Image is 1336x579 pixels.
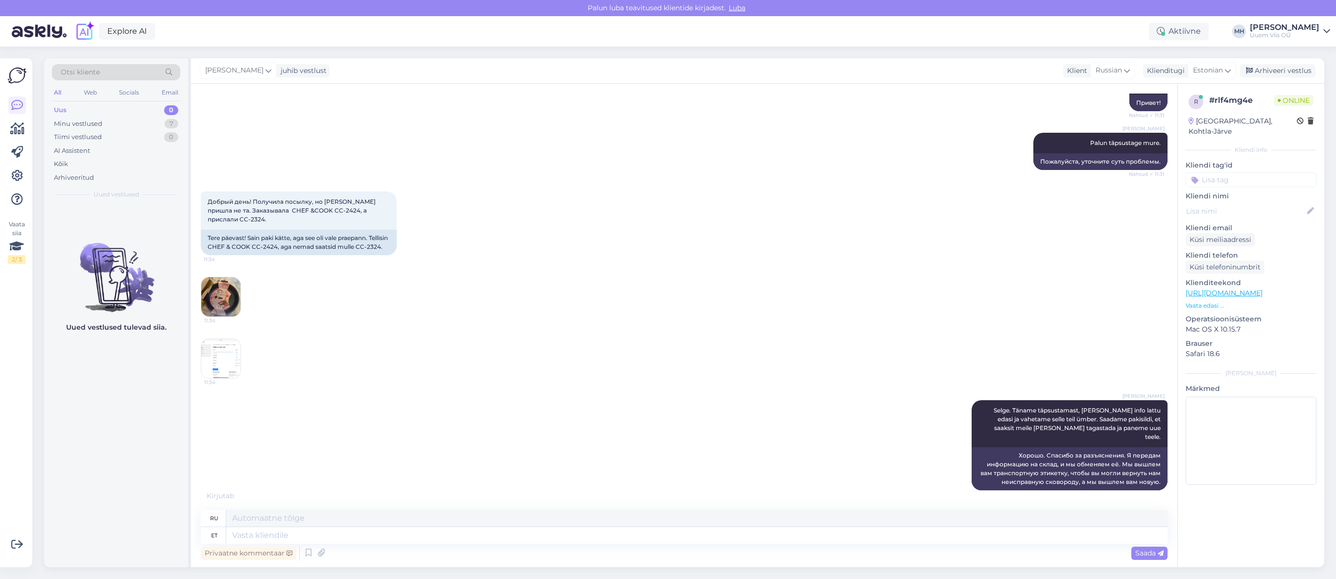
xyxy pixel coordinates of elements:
[1186,261,1264,274] div: Küsi telefoninumbrit
[1186,206,1305,217] input: Lisa nimi
[1186,145,1316,154] div: Kliendi info
[277,66,327,76] div: juhib vestlust
[1186,289,1263,297] a: [URL][DOMAIN_NAME]
[726,3,748,12] span: Luba
[204,379,241,386] span: 11:34
[1186,384,1316,394] p: Märkmed
[8,255,25,264] div: 2 / 3
[1189,116,1297,137] div: [GEOGRAPHIC_DATA], Kohtla-Järve
[204,256,240,263] span: 11:34
[201,277,240,316] img: Attachment
[972,447,1168,490] div: Хорошо. Спасибо за разъяснения. Я передам информацию на склад, и мы обменяем её. Мы вышлем вам тр...
[1186,369,1316,378] div: [PERSON_NAME]
[1186,349,1316,359] p: Safari 18.6
[82,86,99,99] div: Web
[99,23,155,40] a: Explore AI
[210,510,218,527] div: ru
[201,230,397,255] div: Tere päevast! Sain paki kätte, aga see oli vale praepann. Tellisin CHEF & COOK CC-2424, aga nemad...
[164,105,178,115] div: 0
[1090,139,1161,146] span: Palun täpsustage mure.
[994,407,1162,440] span: Selge. Täname täpsustamast, [PERSON_NAME] info lattu edasi ja vahetame selle teil ümber. Saadame ...
[201,491,1168,501] div: Kirjutab
[66,322,167,333] p: Uued vestlused tulevad siia.
[1232,24,1246,38] div: MH
[1186,301,1316,310] p: Vaata edasi ...
[204,317,241,324] span: 11:34
[205,65,263,76] span: [PERSON_NAME]
[1063,66,1087,76] div: Klient
[1186,191,1316,201] p: Kliendi nimi
[1186,223,1316,233] p: Kliendi email
[1193,65,1223,76] span: Estonian
[1186,278,1316,288] p: Klienditeekond
[1194,98,1198,105] span: r
[1122,125,1165,132] span: [PERSON_NAME]
[1122,392,1165,400] span: [PERSON_NAME]
[211,527,217,544] div: et
[1186,172,1316,187] input: Lisa tag
[1096,65,1122,76] span: Russian
[160,86,180,99] div: Email
[8,66,26,85] img: Askly Logo
[54,105,67,115] div: Uus
[1240,64,1315,77] div: Arhiveeri vestlus
[1250,31,1319,39] div: Uuem Viis OÜ
[1143,66,1185,76] div: Klienditugi
[1128,170,1165,178] span: Nähtud ✓ 11:31
[54,173,94,183] div: Arhiveeritud
[8,220,25,264] div: Vaata siia
[54,119,102,129] div: Minu vestlused
[1135,549,1164,557] span: Saada
[54,132,102,142] div: Tiimi vestlused
[201,547,296,560] div: Privaatne kommentaar
[94,190,139,199] span: Uued vestlused
[1186,250,1316,261] p: Kliendi telefon
[1250,24,1330,39] a: [PERSON_NAME]Uuem Viis OÜ
[1186,314,1316,324] p: Operatsioonisüsteem
[1149,23,1209,40] div: Aktiivne
[61,67,100,77] span: Otsi kliente
[54,146,90,156] div: AI Assistent
[234,491,236,500] span: .
[1250,24,1319,31] div: [PERSON_NAME]
[208,198,377,223] span: Добрый день! Получила посылку, но [PERSON_NAME] пришла не та. Заказывала CHEF &COOK CC-2424, а пр...
[1209,95,1274,106] div: # rlf4mg4e
[1186,338,1316,349] p: Brauser
[164,132,178,142] div: 0
[1033,153,1168,170] div: Пожалуйста, уточните суть проблемы.
[1128,112,1165,119] span: Nähtud ✓ 11:31
[44,225,188,314] img: No chats
[201,339,240,378] img: Attachment
[1186,324,1316,335] p: Mac OS X 10.15.7
[74,21,95,42] img: explore-ai
[1129,95,1168,111] div: Привет!
[1186,233,1255,246] div: Küsi meiliaadressi
[54,159,68,169] div: Kõik
[165,119,178,129] div: 7
[52,86,63,99] div: All
[117,86,141,99] div: Socials
[1186,160,1316,170] p: Kliendi tag'id
[1274,95,1313,106] span: Online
